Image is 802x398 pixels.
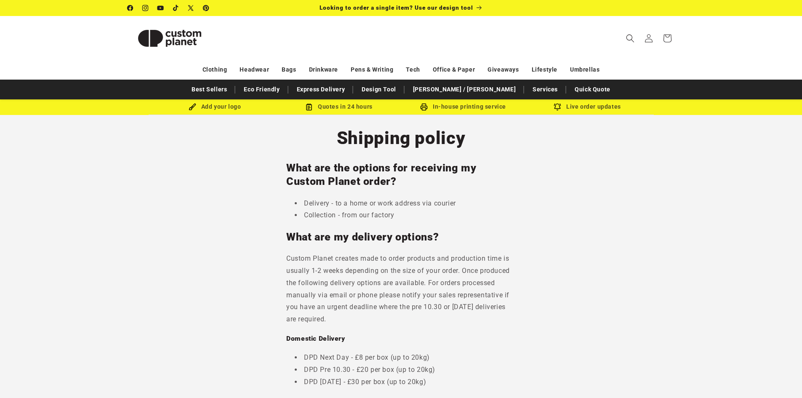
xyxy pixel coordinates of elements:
[189,103,196,111] img: Brush Icon
[532,62,557,77] a: Lifestyle
[320,4,473,11] span: Looking to order a single item? Use our design tool
[187,82,231,97] a: Best Sellers
[409,82,520,97] a: [PERSON_NAME] / [PERSON_NAME]
[351,62,393,77] a: Pens & Writing
[295,352,516,364] li: DPD Next Day - £8 per box (up to 20kg)
[295,364,516,376] li: DPD Pre 10.30 - £20 per box (up to 20kg)
[124,16,215,60] a: Custom Planet
[286,161,516,189] h2: What are the options for receiving my Custom Planet order?
[240,82,284,97] a: Eco Friendly
[295,376,516,388] li: DPD [DATE] - £30 per box (up to 20kg)
[570,62,600,77] a: Umbrellas
[554,103,561,111] img: Order updates
[570,82,615,97] a: Quick Quote
[357,82,400,97] a: Design Tool
[401,102,525,112] div: In-house printing service
[406,62,420,77] a: Tech
[202,62,227,77] a: Clothing
[309,62,338,77] a: Drinkware
[293,82,349,97] a: Express Delivery
[286,127,516,150] h1: Shipping policy
[295,209,516,222] li: Collection - from our factory
[153,102,277,112] div: Add your logo
[128,19,212,57] img: Custom Planet
[240,62,269,77] a: Headwear
[420,103,428,111] img: In-house printing
[528,82,562,97] a: Services
[295,198,516,210] li: Delivery - to a home or work address via courier
[282,62,296,77] a: Bags
[525,102,650,112] div: Live order updates
[286,334,516,343] h4: Domestic Delivery
[621,29,639,48] summary: Search
[488,62,519,77] a: Giveaways
[277,102,401,112] div: Quotes in 24 hours
[433,62,475,77] a: Office & Paper
[286,230,516,244] h2: What are my delivery options?
[305,103,313,111] img: Order Updates Icon
[286,253,516,326] p: Custom Planet creates made to order products and production time is usually 1-2 weeks depending o...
